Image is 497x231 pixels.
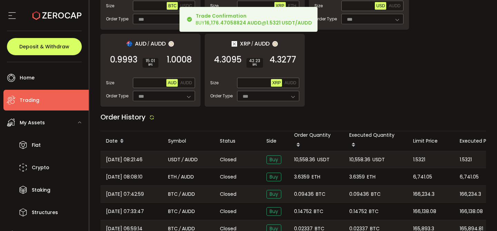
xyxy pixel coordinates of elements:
span: AUDD [182,208,195,215]
span: BTC [314,208,323,215]
span: 1.0008 [167,56,192,63]
span: Buy [266,190,281,199]
span: ETH [367,173,376,181]
span: Closed [220,173,236,181]
span: USDT [372,156,385,164]
span: My Assets [20,118,45,128]
em: / [179,208,181,215]
span: Order Type [314,16,337,22]
span: USDT [317,156,330,164]
span: 42.23 [249,59,260,63]
img: xrp_portfolio.png [232,41,237,47]
span: AUDD [254,39,270,48]
span: ETH [312,173,320,181]
span: 4.3277 [270,56,296,63]
span: BTC [369,208,379,215]
span: 3.6359 [349,173,365,181]
div: BUY @ [196,12,312,26]
span: USDT [168,156,181,164]
span: 6,741.05 [413,173,432,181]
span: Order Type [106,16,128,22]
span: Closed [220,156,236,163]
span: [DATE] 08:21:46 [106,156,143,164]
span: [DATE] 07:33:47 [106,208,144,215]
button: XRP [274,2,286,10]
span: Order Type [210,93,233,99]
button: XRP [271,79,282,87]
span: Order History [100,112,146,122]
span: Size [106,80,114,86]
div: Side [261,137,289,145]
span: Buy [266,207,281,216]
span: Fiat [32,140,41,150]
span: BTC [168,3,176,8]
span: 0.14752 [349,208,367,215]
span: 4.3095 [214,56,242,63]
em: / [251,41,253,47]
span: Trading [20,95,39,105]
span: 166,234.3 [460,190,481,198]
span: AUD [168,80,176,85]
span: 166,234.3 [413,190,435,198]
span: AUDD [185,156,198,164]
span: 1.5321 [460,156,472,164]
span: Closed [220,191,236,198]
span: USDC [180,3,192,8]
span: 0.9993 [110,56,137,63]
span: Structures [32,208,58,218]
span: BTC [371,190,381,198]
button: AUD [166,79,178,87]
span: 10,558.36 [349,156,370,164]
span: Home [20,73,35,83]
span: ETH [168,173,177,181]
span: Size [210,80,218,86]
span: 0.09436 [349,190,369,198]
span: Staking [32,185,50,195]
button: USDC [179,2,193,10]
span: BTC [168,190,178,198]
em: / [178,173,180,181]
i: BPS [249,63,260,67]
button: AUDD [179,79,193,87]
span: 166,138.08 [460,208,483,215]
div: Symbol [163,137,214,145]
div: Order Quantity [289,131,344,151]
span: Buy [266,173,281,181]
span: AUDD [389,3,400,8]
button: AUDD [387,2,402,10]
button: Deposit & Withdraw [7,38,82,55]
em: / [182,156,184,164]
span: AUDD [284,80,296,85]
img: zuPXiwguUFiBOIQyqLOiXsnnNitlx7q4LCwEbLHADjIpTka+Lip0HH8D0VTrd02z+wEAAAAASUVORK5CYII= [272,41,278,47]
b: 16,176.47058824 AUDD [205,19,262,26]
div: Status [214,137,261,145]
span: 15.01 [145,59,156,63]
span: ETH [288,3,296,8]
div: Limit Price [408,137,454,145]
span: AUDD [150,39,166,48]
img: zuPXiwguUFiBOIQyqLOiXsnnNitlx7q4LCwEbLHADjIpTka+Lip0HH8D0VTrd02z+wEAAAAASUVORK5CYII= [168,41,174,47]
span: 0.09436 [294,190,314,198]
span: BTC [168,208,178,215]
span: 3.6359 [294,173,310,181]
img: aud_portfolio.svg [127,41,132,47]
span: AUDD [182,190,195,198]
i: BPS [145,63,156,67]
em: / [179,190,181,198]
div: Date [100,135,163,147]
span: Deposit & Withdraw [19,44,69,49]
span: 10,558.36 [294,156,315,164]
span: XRP [276,3,284,8]
span: BTC [316,190,325,198]
div: Executed Quantity [344,131,408,151]
button: USD [375,2,386,10]
span: [DATE] 07:42:59 [106,190,144,198]
span: XRP [272,80,281,85]
em: / [147,41,149,47]
b: 1.5321 USDT/AUDD [266,19,312,26]
span: 0.14752 [294,208,312,215]
span: 166,138.08 [413,208,436,215]
button: AUDD [283,79,298,87]
span: Size [210,3,218,9]
button: BTC [167,2,178,10]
